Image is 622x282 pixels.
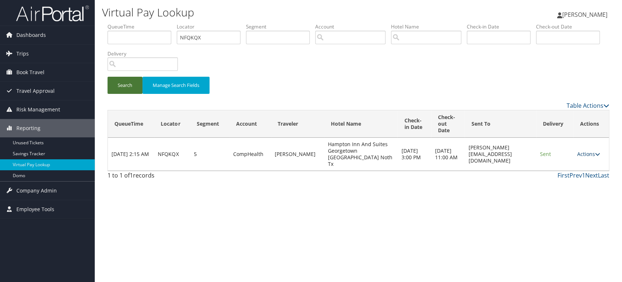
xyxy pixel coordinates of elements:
[557,4,615,26] a: [PERSON_NAME]
[398,138,431,171] td: [DATE] 3:00 PM
[190,110,229,138] th: Segment: activate to sort column ascending
[16,119,40,137] span: Reporting
[391,23,467,30] label: Hotel Name
[536,110,574,138] th: Delivery: activate to sort column ascending
[573,110,609,138] th: Actions
[271,110,324,138] th: Traveler: activate to sort column ascending
[107,23,177,30] label: QueueTime
[107,171,225,183] div: 1 to 1 of records
[229,138,271,171] td: CompHealth
[108,138,154,171] td: [DATE] 2:15 AM
[465,110,536,138] th: Sent To: activate to sort column ascending
[540,150,551,157] span: Sent
[108,110,154,138] th: QueueTime: activate to sort column ascending
[190,138,229,171] td: 5
[398,110,431,138] th: Check-in Date: activate to sort column ascending
[142,77,210,94] button: Manage Search Fields
[16,200,54,218] span: Employee Tools
[177,23,246,30] label: Locator
[16,45,29,63] span: Trips
[431,138,465,171] td: [DATE] 11:00 AM
[315,23,391,30] label: Account
[16,26,46,44] span: Dashboards
[154,138,190,171] td: NFQKQX
[154,110,190,138] th: Locator: activate to sort column ascending
[324,110,398,138] th: Hotel Name: activate to sort column ascending
[567,102,609,110] a: Table Actions
[16,5,89,22] img: airportal-logo.png
[562,11,607,19] span: [PERSON_NAME]
[107,50,183,57] label: Delivery
[558,171,570,179] a: First
[246,23,315,30] label: Segment
[467,23,536,30] label: Check-in Date
[16,100,60,119] span: Risk Management
[324,138,398,171] td: Hampton Inn And Suites Georgetown [GEOGRAPHIC_DATA] Noth Tx
[16,182,57,200] span: Company Admin
[431,110,465,138] th: Check-out Date: activate to sort column ascending
[570,171,582,179] a: Prev
[229,110,271,138] th: Account: activate to sort column ascending
[102,5,444,20] h1: Virtual Pay Lookup
[577,150,600,157] a: Actions
[582,171,585,179] a: 1
[130,171,133,179] span: 1
[16,63,44,81] span: Book Travel
[16,82,55,100] span: Travel Approval
[271,138,324,171] td: [PERSON_NAME]
[585,171,598,179] a: Next
[536,23,605,30] label: Check-out Date
[107,77,142,94] button: Search
[598,171,609,179] a: Last
[465,138,536,171] td: [PERSON_NAME][EMAIL_ADDRESS][DOMAIN_NAME]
